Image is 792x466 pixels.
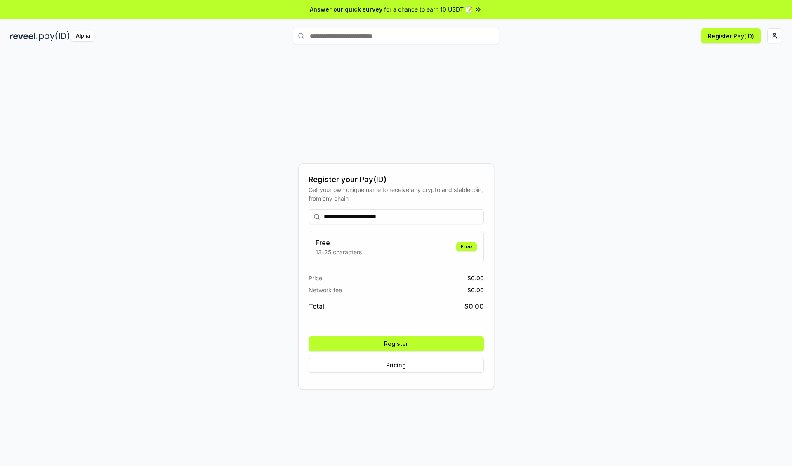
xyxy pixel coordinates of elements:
[464,301,484,311] span: $ 0.00
[71,31,94,41] div: Alpha
[309,174,484,185] div: Register your Pay(ID)
[316,238,362,248] h3: Free
[309,336,484,351] button: Register
[309,185,484,203] div: Get your own unique name to receive any crypto and stablecoin, from any chain
[467,274,484,282] span: $ 0.00
[456,242,477,251] div: Free
[309,301,324,311] span: Total
[701,28,761,43] button: Register Pay(ID)
[309,286,342,294] span: Network fee
[310,5,382,14] span: Answer our quick survey
[384,5,472,14] span: for a chance to earn 10 USDT 📝
[316,248,362,256] p: 13-25 characters
[309,274,322,282] span: Price
[309,358,484,373] button: Pricing
[467,286,484,294] span: $ 0.00
[10,31,38,41] img: reveel_dark
[39,31,70,41] img: pay_id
